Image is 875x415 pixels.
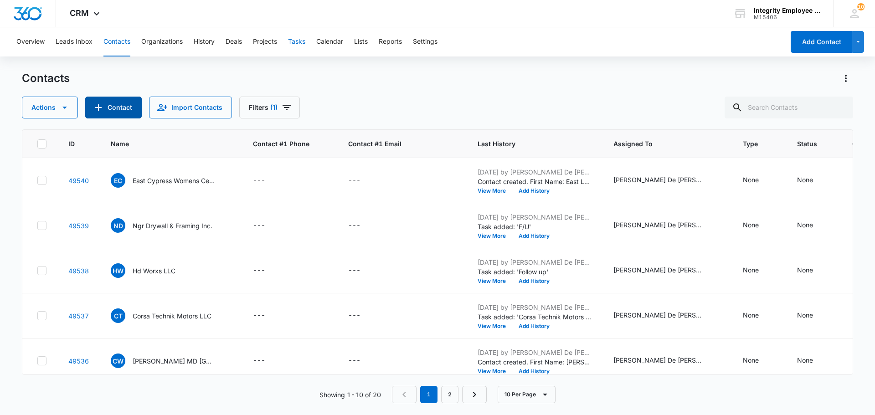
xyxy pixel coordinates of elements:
div: --- [852,265,865,276]
div: None [743,355,759,365]
span: Assigned To [613,139,708,149]
div: None [797,220,813,230]
button: View More [478,323,512,329]
div: None [797,355,813,365]
a: Next Page [462,386,487,403]
input: Search Contacts [725,97,853,118]
div: Name - Clifford W. Lober MD PA - Select to Edit Field [111,354,231,368]
div: None [797,310,813,320]
button: Add History [512,369,556,374]
button: Calendar [316,27,343,56]
div: Type - None - Select to Edit Field [743,175,775,186]
button: Import Contacts [149,97,232,118]
div: [PERSON_NAME] De [PERSON_NAME] [613,310,705,320]
p: Showing 1-10 of 20 [319,390,381,400]
a: Navigate to contact details page for Hd Worxs LLC [68,267,89,275]
span: Contact #1 Phone [253,139,326,149]
p: Task added: 'Follow up' [478,267,592,277]
span: 10 [857,3,865,10]
div: None [743,265,759,275]
div: account name [754,7,820,14]
div: --- [253,175,265,186]
span: CW [111,354,125,368]
div: --- [348,175,360,186]
div: --- [253,265,265,276]
div: Status - None - Select to Edit Field [797,175,829,186]
div: --- [253,355,265,366]
div: Assigned To - Daisy De Le Vega - Select to Edit Field [613,265,721,276]
div: None [743,310,759,320]
div: notifications count [857,3,865,10]
div: None [743,175,759,184]
div: [PERSON_NAME] De [PERSON_NAME] [613,265,705,275]
div: Name - Corsa Technik Motors LLC - Select to Edit Field [111,308,228,323]
div: Name - Hd Worxs LLC - Select to Edit Field [111,263,192,278]
div: Name - East Cypress Womens Center IN - Select to Edit Field [111,173,231,188]
div: [PERSON_NAME] De [PERSON_NAME] [613,220,705,230]
div: None [743,220,759,230]
button: Projects [253,27,277,56]
button: View More [478,278,512,284]
div: Type - None - Select to Edit Field [743,310,775,321]
h1: Contacts [22,72,70,85]
div: Contact #1 Phone - - Select to Edit Field [253,175,282,186]
button: Deals [226,27,242,56]
div: [PERSON_NAME] De [PERSON_NAME] [613,355,705,365]
div: None [797,265,813,275]
div: account id [754,14,820,20]
div: --- [253,220,265,231]
button: Add History [512,323,556,329]
div: Contact #1 Phone - - Select to Edit Field [253,220,282,231]
button: View More [478,188,512,194]
div: Assigned To - Daisy De Le Vega - Select to Edit Field [613,355,721,366]
button: Settings [413,27,437,56]
div: Contact #1 Phone - - Select to Edit Field [253,310,282,321]
button: History [194,27,215,56]
div: --- [253,310,265,321]
button: Actions [22,97,78,118]
a: Page 2 [441,386,458,403]
p: Hd Worxs LLC [133,266,175,276]
button: Add History [512,188,556,194]
span: CRM [70,8,89,18]
div: Status - None - Select to Edit Field [797,310,829,321]
a: Navigate to contact details page for Clifford W. Lober MD PA [68,357,89,365]
div: Name - Ngr Drywall & Framing Inc. - Select to Edit Field [111,218,229,233]
div: --- [348,220,360,231]
div: [PERSON_NAME] De [PERSON_NAME] [613,175,705,184]
p: Contact created. First Name: East Last Name: Cypress Womens Center IN Phone: [PHONE_NUMBER] Sourc... [478,177,592,186]
div: None [797,175,813,184]
span: EC [111,173,125,188]
div: Contact #1 Phone - - Select to Edit Field [253,355,282,366]
p: Contact created. First Name: [PERSON_NAME] Last Name: [PERSON_NAME] MD PA Phone: [PHONE_NUMBER] S... [478,357,592,367]
span: CT [111,308,125,323]
div: Contact #1 Email - - Select to Edit Field [348,265,377,276]
p: [DATE] by [PERSON_NAME] De [PERSON_NAME] [478,257,592,267]
div: Assigned To - Daisy De Le Vega - Select to Edit Field [613,310,721,321]
span: Type [743,139,762,149]
button: Overview [16,27,45,56]
p: [DATE] by [PERSON_NAME] De [PERSON_NAME] [478,302,592,312]
button: Add History [512,278,556,284]
button: Reports [379,27,402,56]
span: Status [797,139,817,149]
button: View More [478,233,512,239]
p: Corsa Technik Motors LLC [133,311,211,321]
p: [PERSON_NAME] MD [GEOGRAPHIC_DATA] [133,356,215,366]
div: --- [852,220,865,231]
p: Task added: 'F/U' [478,222,592,231]
button: Organizations [141,27,183,56]
p: East Cypress Womens Center IN [133,176,215,185]
div: --- [852,175,865,186]
div: Contact #1 Email - - Select to Edit Field [348,355,377,366]
button: Actions [839,71,853,86]
p: Ngr Drywall & Framing Inc. [133,221,212,231]
em: 1 [420,386,437,403]
div: Type - None - Select to Edit Field [743,355,775,366]
span: Last History [478,139,578,149]
a: Navigate to contact details page for East Cypress Womens Center IN [68,177,89,184]
span: Name [111,139,218,149]
div: Type - None - Select to Edit Field [743,265,775,276]
span: Contact #1 Email [348,139,456,149]
button: Add History [512,233,556,239]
